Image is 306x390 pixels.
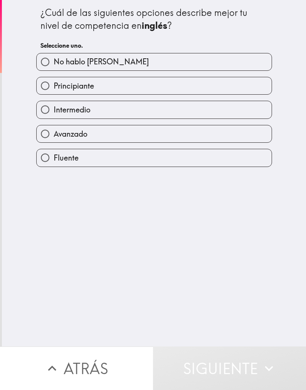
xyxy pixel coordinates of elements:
b: inglés [142,20,167,31]
button: No hablo [PERSON_NAME] [37,53,272,70]
button: Siguiente [153,346,306,390]
button: Principiante [37,77,272,94]
button: Intermedio [37,101,272,118]
div: ¿Cuál de las siguientes opciones describe mejor tu nivel de competencia en ? [40,6,268,32]
span: No hablo [PERSON_NAME] [54,56,149,67]
span: Fluente [54,153,79,163]
span: Avanzado [54,129,87,139]
button: Avanzado [37,125,272,142]
span: Intermedio [54,105,90,115]
span: Principiante [54,81,94,91]
h6: Seleccione uno. [40,41,268,50]
button: Fluente [37,149,272,166]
